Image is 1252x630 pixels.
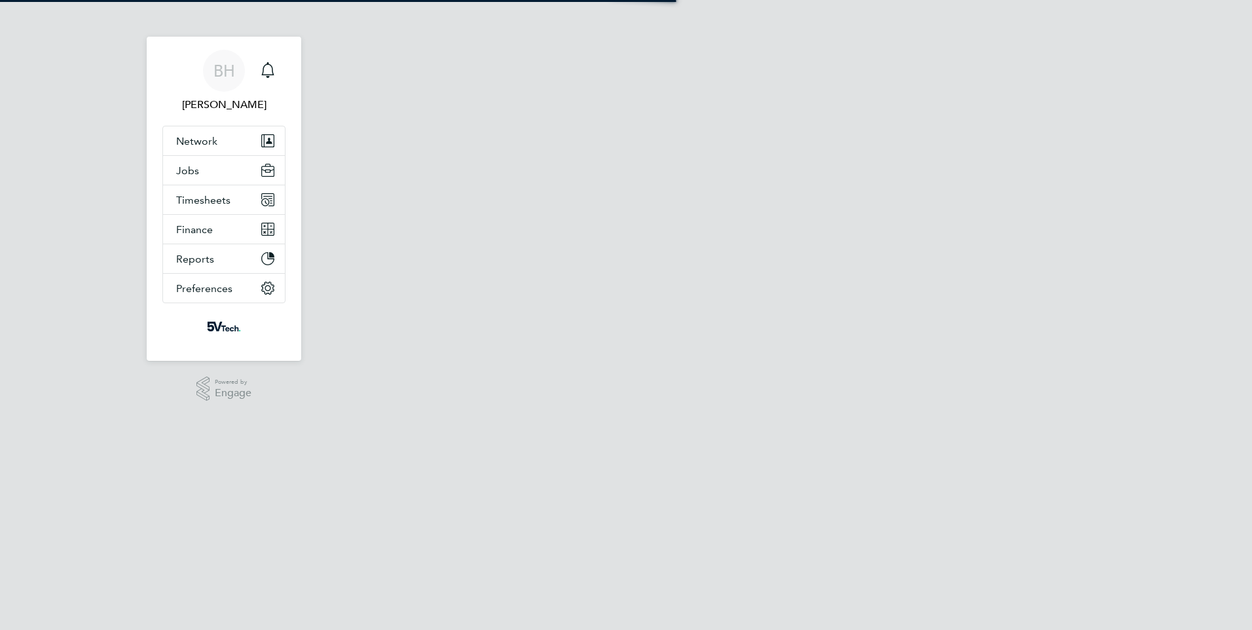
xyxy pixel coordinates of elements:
button: Jobs [163,156,285,185]
span: Engage [215,388,251,399]
span: Preferences [176,282,232,295]
span: Bethany Haswell [162,97,285,113]
span: Timesheets [176,194,230,206]
button: Preferences [163,274,285,303]
nav: Main navigation [147,37,301,361]
a: Powered byEngage [196,377,252,401]
a: BH[PERSON_NAME] [162,50,285,113]
span: Jobs [176,164,199,177]
button: Network [163,126,285,155]
button: Reports [163,244,285,273]
span: BH [213,62,235,79]
img: weare5values-logo-retina.png [204,316,244,337]
span: Network [176,135,217,147]
span: Reports [176,253,214,265]
button: Timesheets [163,185,285,214]
span: Powered by [215,377,251,388]
button: Finance [163,215,285,244]
a: Go to home page [162,316,285,337]
span: Finance [176,223,213,236]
